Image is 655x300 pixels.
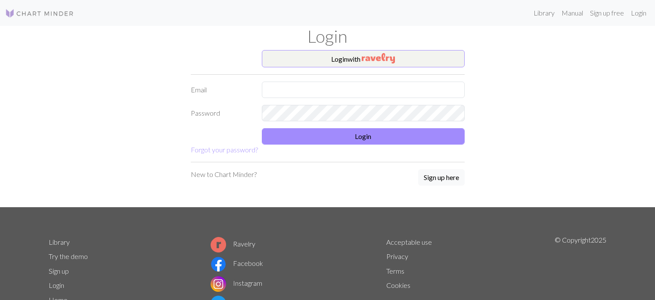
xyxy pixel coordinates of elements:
a: Library [530,4,558,22]
p: New to Chart Minder? [191,169,257,180]
a: Acceptable use [386,238,432,246]
a: Cookies [386,281,410,289]
a: Sign up here [418,169,465,186]
img: Logo [5,8,74,19]
a: Sign up [49,267,69,275]
a: Instagram [211,279,262,287]
a: Sign up free [587,4,627,22]
a: Privacy [386,252,408,260]
a: Ravelry [211,240,255,248]
a: Login [49,281,64,289]
img: Ravelry logo [211,237,226,253]
a: Facebook [211,259,263,267]
label: Email [186,82,257,98]
a: Forgot your password? [191,145,258,154]
a: Manual [558,4,587,22]
button: Sign up here [418,169,465,186]
button: Login [262,128,465,145]
label: Password [186,105,257,121]
h1: Login [43,26,612,47]
a: Library [49,238,70,246]
button: Loginwith [262,50,465,67]
a: Login [627,4,650,22]
img: Ravelry [362,53,395,63]
img: Instagram logo [211,276,226,292]
img: Facebook logo [211,256,226,272]
a: Try the demo [49,252,88,260]
a: Terms [386,267,404,275]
